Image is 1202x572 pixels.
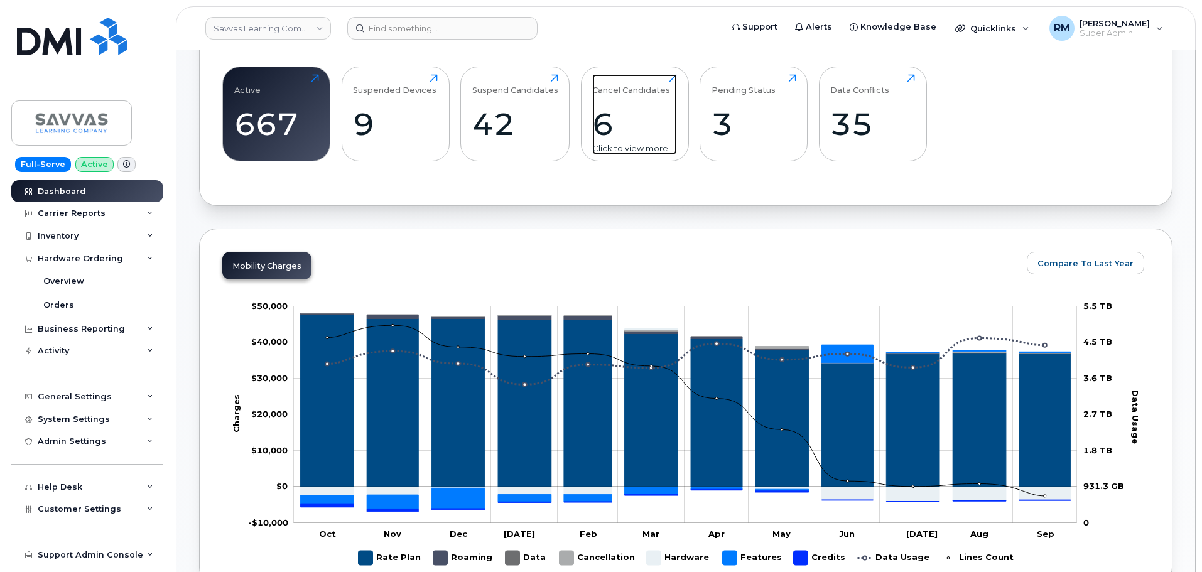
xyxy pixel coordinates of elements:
tspan: 3.6 TB [1083,373,1112,383]
g: Data Usage [858,546,929,570]
g: Hardware [647,546,710,570]
div: 3 [712,105,796,143]
span: Knowledge Base [860,21,936,33]
span: RM [1054,21,1070,36]
iframe: Messenger Launcher [1147,517,1193,563]
tspan: Aug [970,529,988,539]
a: Pending Status3 [712,74,796,154]
g: $0 [251,445,288,455]
g: Rate Plan [301,315,1071,487]
g: $0 [251,337,288,347]
tspan: 1.8 TB [1083,445,1112,455]
div: Suspended Devices [353,74,436,95]
tspan: Oct [319,529,336,539]
span: Support [742,21,777,33]
tspan: 2.7 TB [1083,409,1112,419]
input: Find something... [347,17,538,40]
g: $0 [251,373,288,383]
tspan: Nov [384,529,401,539]
tspan: 0 [1083,517,1089,527]
tspan: $20,000 [251,409,288,419]
div: Data Conflicts [830,74,889,95]
div: 35 [830,105,915,143]
tspan: Mar [642,529,659,539]
div: Pending Status [712,74,776,95]
tspan: $10,000 [251,445,288,455]
g: Roaming [301,313,1071,364]
g: Chart [231,301,1145,570]
div: Click to view more [592,143,677,154]
a: Active667 [234,74,319,154]
tspan: 5.5 TB [1083,301,1112,311]
div: Quicklinks [946,16,1038,41]
g: Cancellation [560,546,635,570]
div: Active [234,74,261,95]
tspan: [DATE] [504,529,535,539]
tspan: $30,000 [251,373,288,383]
g: $0 [248,517,288,527]
div: 9 [353,105,438,143]
g: $0 [251,301,288,311]
g: Lines Count [941,546,1014,570]
tspan: Jun [839,529,855,539]
g: Features [723,546,782,570]
g: Data [506,546,547,570]
span: [PERSON_NAME] [1080,18,1150,28]
button: Compare To Last Year [1027,252,1144,274]
tspan: Feb [580,529,597,539]
a: Cancel Candidates6Click to view more [592,74,677,154]
g: Legend [359,546,1014,570]
span: Alerts [806,21,832,33]
a: Data Conflicts35 [830,74,915,154]
tspan: $50,000 [251,301,288,311]
a: Suspended Devices9 [353,74,438,154]
g: Rate Plan [359,546,421,570]
div: Suspend Candidates [472,74,558,95]
tspan: Data Usage [1130,390,1140,444]
a: Savvas Learning Company LLC [205,17,331,40]
tspan: -$10,000 [248,517,288,527]
tspan: Charges [231,394,241,433]
tspan: [DATE] [906,529,938,539]
div: Cancel Candidates [592,74,670,95]
tspan: 931.3 GB [1083,482,1124,492]
a: Support [723,14,786,40]
tspan: 4.5 TB [1083,337,1112,347]
g: Roaming [433,546,493,570]
tspan: $0 [276,482,288,492]
div: Rachel Miller [1041,16,1172,41]
g: Credits [794,546,845,570]
span: Compare To Last Year [1037,257,1134,269]
g: $0 [251,409,288,419]
tspan: Dec [450,529,468,539]
div: 667 [234,105,319,143]
a: Knowledge Base [841,14,945,40]
tspan: May [772,529,791,539]
a: Suspend Candidates42 [472,74,558,154]
tspan: $40,000 [251,337,288,347]
tspan: Sep [1037,529,1054,539]
tspan: Apr [708,529,725,539]
span: Quicklinks [970,23,1016,33]
div: 42 [472,105,558,143]
span: Super Admin [1080,28,1150,38]
g: Credits [301,490,1071,512]
div: 6 [592,105,677,143]
a: Alerts [786,14,841,40]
